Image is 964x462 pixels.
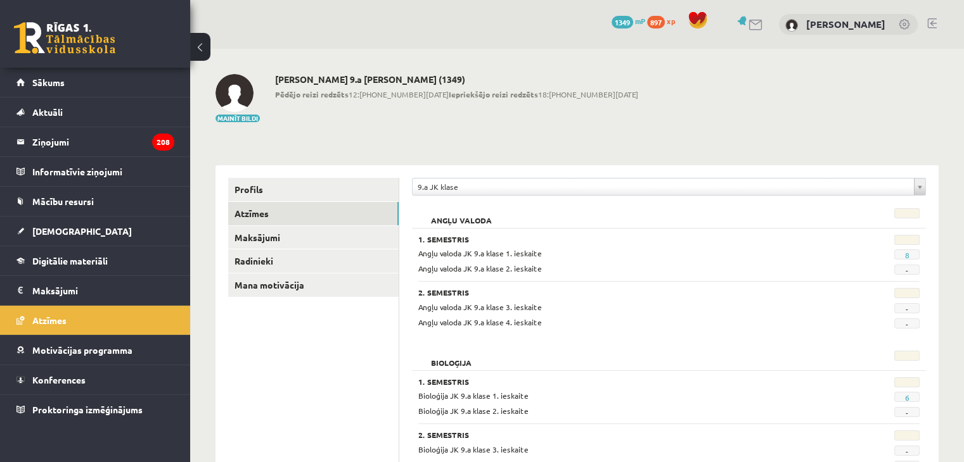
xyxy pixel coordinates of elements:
span: - [894,303,920,313]
legend: Informatīvie ziņojumi [32,157,174,186]
a: Radinieki [228,249,399,273]
a: 1349 mP [612,16,645,26]
span: Angļu valoda JK 9.a klase 1. ieskaite [418,248,542,258]
span: - [894,318,920,328]
span: - [894,265,920,275]
span: Angļu valoda JK 9.a klase 3. ieskaite [418,302,542,312]
a: [DEMOGRAPHIC_DATA] [16,216,174,246]
a: Mana motivācija [228,273,399,297]
a: Aktuāli [16,97,174,127]
h3: 1. Semestris [418,235,833,244]
span: Angļu valoda JK 9.a klase 2. ieskaite [418,263,542,273]
a: Maksājumi [16,276,174,305]
span: Bioloģija JK 9.a klase 1. ieskaite [418,390,529,401]
span: Aktuāli [32,106,63,118]
a: 9.a JK klase [413,178,925,195]
b: Pēdējo reizi redzēts [275,89,349,99]
span: Digitālie materiāli [32,255,108,266]
a: Mācību resursi [16,187,174,216]
a: Maksājumi [228,226,399,249]
h3: 2. Semestris [418,288,833,297]
a: Proktoringa izmēģinājums [16,395,174,424]
h2: [PERSON_NAME] 9.a [PERSON_NAME] (1349) [275,74,638,85]
a: Atzīmes [16,306,174,335]
span: mP [635,16,645,26]
img: Artjoms Kuncevičs [215,74,254,112]
a: Profils [228,178,399,201]
span: Motivācijas programma [32,344,132,356]
h3: 1. Semestris [418,377,833,386]
span: Proktoringa izmēģinājums [32,404,143,415]
a: Digitālie materiāli [16,246,174,275]
span: Konferences [32,374,86,385]
b: Iepriekšējo reizi redzēts [449,89,538,99]
a: [PERSON_NAME] [806,18,885,30]
legend: Maksājumi [32,276,174,305]
span: - [894,446,920,456]
i: 208 [152,134,174,151]
a: Informatīvie ziņojumi [16,157,174,186]
a: Konferences [16,365,174,394]
span: Mācību resursi [32,196,94,207]
span: - [894,407,920,417]
span: Angļu valoda JK 9.a klase 4. ieskaite [418,317,542,327]
span: 9.a JK klase [418,178,909,195]
h2: Angļu valoda [418,208,504,221]
a: 6 [904,392,909,403]
a: 8 [904,250,909,260]
h3: 2. Semestris [418,430,833,439]
span: 1349 [612,16,633,28]
h2: Bioloģija [418,351,484,363]
legend: Ziņojumi [32,127,174,156]
span: [DEMOGRAPHIC_DATA] [32,225,132,237]
a: Sākums [16,68,174,97]
a: 897 xp [647,16,681,26]
span: xp [667,16,675,26]
a: Rīgas 1. Tālmācības vidusskola [14,22,115,54]
span: Bioloģija JK 9.a klase 2. ieskaite [418,406,529,416]
a: Motivācijas programma [16,335,174,365]
button: Mainīt bildi [215,115,260,122]
a: Ziņojumi208 [16,127,174,156]
img: Artjoms Kuncevičs [785,19,798,32]
span: Bioloģija JK 9.a klase 3. ieskaite [418,444,529,454]
span: 12:[PHONE_NUMBER][DATE] 18:[PHONE_NUMBER][DATE] [275,89,638,100]
a: Atzīmes [228,202,399,225]
span: Sākums [32,77,65,88]
span: 897 [647,16,665,28]
span: Atzīmes [32,315,67,326]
